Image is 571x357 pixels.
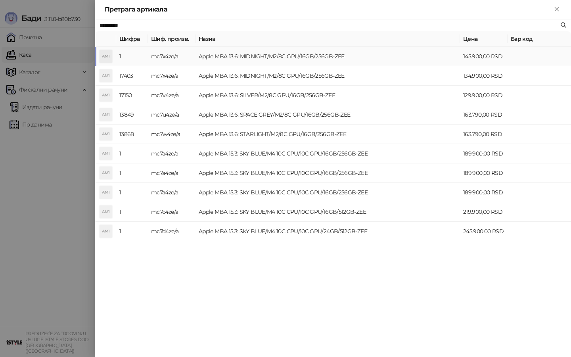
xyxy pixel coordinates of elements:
td: 189.900,00 RSD [460,163,508,183]
td: Apple MBA 13.6: MIDNIGHT/M2/8C GPU/16GB/256GB-ZEE [195,47,460,66]
div: AM1 [100,225,112,238]
td: mc7v4ze/a [148,86,195,105]
td: 1 [116,222,148,241]
td: Apple MBA 15.3: SKY BLUE/M4 10C CPU/10C GPU/24GB/512GB-ZEE [195,222,460,241]
button: Close [552,5,561,14]
td: mc7a4ze/a [148,163,195,183]
div: AM1 [100,128,112,140]
div: AM1 [100,50,112,63]
div: AM1 [100,147,112,160]
td: Apple MBA 15.3: SKY BLUE/M4 10C CPU/10C GPU/16GB/256GB-ZEE [195,144,460,163]
td: 134.900,00 RSD [460,66,508,86]
td: mc7c4ze/a [148,202,195,222]
td: 1 [116,163,148,183]
td: Apple MBA 13.6: STARLIGHT/M2/8C GPU/16GB/256GB-ZEE [195,125,460,144]
td: 163.790,00 RSD [460,125,508,144]
td: mc7a4ze/a [148,183,195,202]
td: mc7u4ze/a [148,105,195,125]
td: 245.900,00 RSD [460,222,508,241]
td: 163.790,00 RSD [460,105,508,125]
div: AM1 [100,186,112,199]
div: AM1 [100,205,112,218]
div: AM1 [100,89,112,102]
td: 219.900,00 RSD [460,202,508,222]
td: 145.900,00 RSD [460,47,508,66]
td: Apple MBA 13.6: SPACE GREY/M2/8C GPU/16GB/256GB-ZEE [195,105,460,125]
th: Бар код [508,31,571,47]
td: mc7x4ze/a [148,47,195,66]
th: Назив [195,31,460,47]
div: AM1 [100,167,112,179]
td: 189.900,00 RSD [460,183,508,202]
td: 17403 [116,66,148,86]
td: 1 [116,202,148,222]
td: 1 [116,47,148,66]
td: 13868 [116,125,148,144]
td: 129.900,00 RSD [460,86,508,105]
td: 17150 [116,86,148,105]
td: Apple MBA 13.6: SILVER/M2/8C GPU/16GB/256GB-ZEE [195,86,460,105]
td: mc7d4ze/a [148,222,195,241]
th: Шиф. произв. [148,31,195,47]
th: Шифра [116,31,148,47]
td: Apple MBA 15.3: SKY BLUE/M4 10C CPU/10C GPU/16GB/256GB-ZEE [195,183,460,202]
div: AM1 [100,69,112,82]
td: Apple MBA 15.3: SKY BLUE/M4 10C CPU/10C GPU/16GB/512GB-ZEE [195,202,460,222]
th: Цена [460,31,508,47]
td: 1 [116,144,148,163]
td: Apple MBA 15.3: SKY BLUE/M4 10C CPU/10C GPU/16GB/256GB-ZEE [195,163,460,183]
td: 13849 [116,105,148,125]
td: mc7x4ze/a [148,66,195,86]
td: Apple MBA 13.6: MIDNIGHT/M2/8C GPU/16GB/256GB-ZEE [195,66,460,86]
td: 189.900,00 RSD [460,144,508,163]
div: AM1 [100,108,112,121]
div: Претрага артикала [105,5,552,14]
td: mc7a4ze/a [148,144,195,163]
td: mc7w4ze/a [148,125,195,144]
td: 1 [116,183,148,202]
